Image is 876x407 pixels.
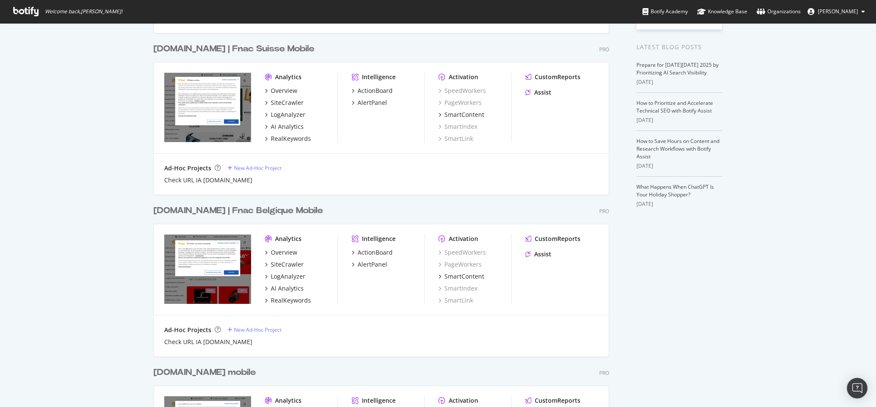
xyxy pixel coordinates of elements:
div: Open Intercom Messenger [847,378,867,398]
a: How to Prioritize and Accelerate Technical SEO with Botify Assist [636,99,713,114]
div: CustomReports [535,73,580,81]
span: Welcome back, [PERSON_NAME] ! [45,8,122,15]
a: PageWorkers [438,260,482,269]
a: SpeedWorkers [438,86,486,95]
a: SmartLink [438,134,473,143]
a: AI Analytics [265,122,304,131]
div: [DATE] [636,200,722,208]
div: CustomReports [535,235,580,243]
a: SmartContent [438,272,484,281]
div: Assist [534,250,551,258]
div: AI Analytics [271,284,304,293]
div: Organizations [757,7,801,16]
div: Ad-Hoc Projects [164,326,211,334]
img: www.fnac.be [164,235,251,304]
div: [DOMAIN_NAME] | Fnac Suisse Mobile [154,43,314,55]
div: LogAnalyzer [271,272,305,281]
div: RealKeywords [271,134,311,143]
a: ActionBoard [352,248,393,257]
a: [DOMAIN_NAME] mobile [154,366,259,379]
div: Botify Academy [642,7,688,16]
div: Latest Blog Posts [636,42,722,52]
div: Intelligence [362,235,396,243]
a: SiteCrawler [265,260,304,269]
a: New Ad-Hoc Project [228,164,281,172]
a: Assist [525,250,551,258]
div: Intelligence [362,396,396,405]
div: [DATE] [636,162,722,170]
a: CustomReports [525,396,580,405]
span: Tamara Quiñones [818,8,858,15]
div: Overview [271,86,297,95]
a: SmartIndex [438,284,477,293]
a: LogAnalyzer [265,110,305,119]
a: RealKeywords [265,296,311,305]
a: SmartLink [438,296,473,305]
a: Check URL IA [DOMAIN_NAME] [164,176,252,184]
div: Overview [271,248,297,257]
div: SmartContent [444,110,484,119]
a: LogAnalyzer [265,272,305,281]
a: SmartContent [438,110,484,119]
img: www.fnac.ch [164,73,251,142]
a: What Happens When ChatGPT Is Your Holiday Shopper? [636,183,714,198]
div: Activation [449,73,478,81]
div: Pro [599,369,609,377]
div: [DOMAIN_NAME] mobile [154,366,256,379]
div: CustomReports [535,396,580,405]
div: SmartContent [444,272,484,281]
div: SiteCrawler [271,260,304,269]
div: LogAnalyzer [271,110,305,119]
a: AlertPanel [352,98,387,107]
a: New Ad-Hoc Project [228,326,281,333]
a: Overview [265,86,297,95]
button: [PERSON_NAME] [801,5,872,18]
a: CustomReports [525,73,580,81]
a: [DOMAIN_NAME] | Fnac Belgique Mobile [154,205,326,217]
div: Analytics [275,396,302,405]
div: Analytics [275,73,302,81]
div: Pro [599,208,609,215]
div: ActionBoard [358,248,393,257]
div: Ad-Hoc Projects [164,164,211,172]
div: Intelligence [362,73,396,81]
div: Activation [449,235,478,243]
a: CustomReports [525,235,580,243]
a: ActionBoard [352,86,393,95]
div: Assist [534,88,551,97]
div: RealKeywords [271,296,311,305]
a: PageWorkers [438,98,482,107]
div: [DOMAIN_NAME] | Fnac Belgique Mobile [154,205,323,217]
div: [DATE] [636,78,722,86]
a: How to Save Hours on Content and Research Workflows with Botify Assist [636,137,719,160]
a: Check URL IA [DOMAIN_NAME] [164,338,252,346]
a: Prepare for [DATE][DATE] 2025 by Prioritizing AI Search Visibility [636,61,719,76]
a: Assist [525,88,551,97]
div: AlertPanel [358,98,387,107]
a: [DOMAIN_NAME] | Fnac Suisse Mobile [154,43,318,55]
a: Overview [265,248,297,257]
div: AlertPanel [358,260,387,269]
a: SiteCrawler [265,98,304,107]
a: SpeedWorkers [438,248,486,257]
div: New Ad-Hoc Project [234,326,281,333]
div: Pro [599,46,609,53]
div: Analytics [275,235,302,243]
a: SmartIndex [438,122,477,131]
div: New Ad-Hoc Project [234,164,281,172]
div: [DATE] [636,116,722,124]
div: SiteCrawler [271,98,304,107]
div: ActionBoard [358,86,393,95]
a: AI Analytics [265,284,304,293]
a: RealKeywords [265,134,311,143]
